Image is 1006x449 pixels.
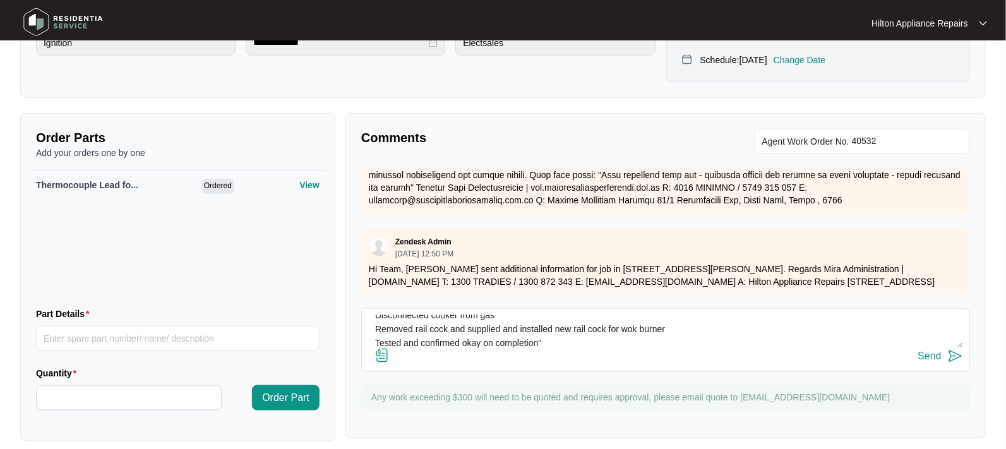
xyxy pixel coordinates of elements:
div: Send [918,350,942,362]
button: Send [918,348,963,365]
p: [DATE] 12:50 PM [395,250,453,258]
input: Part Details [36,326,320,351]
p: View [299,179,320,191]
p: Zendesk Admin [395,237,452,247]
p: Add your orders one by one [36,147,320,159]
span: Thermocouple Lead fo... [36,180,138,190]
p: Hi Team, [PERSON_NAME] sent additional information for job in [STREET_ADDRESS][PERSON_NAME]. Rega... [369,263,962,288]
img: dropdown arrow [979,20,987,27]
p: Comments [361,129,657,147]
p: Schedule: [DATE] [700,54,767,66]
label: Quantity [36,367,81,380]
button: Order Part [252,385,320,410]
span: Order Part [262,390,309,405]
p: Order Parts [36,129,320,147]
input: Quantity [37,386,221,410]
span: Ordered [201,179,234,194]
label: Part Details [36,308,95,320]
span: Agent Work Order No. [762,134,849,149]
textarea: Gas Tech Notes: "REPORTED ISSUE: burner flame not working on wok burner Removed top of cooktop to... [368,315,963,348]
img: user.svg [369,237,388,256]
img: file-attachment-doc.svg [374,348,390,363]
p: Any work exceeding $300 will need to be quoted and requires approval, please email quote to [EMAI... [371,391,964,404]
input: Add Agent Work Order No. [852,134,962,149]
p: Change Date [774,54,826,66]
img: send-icon.svg [948,349,963,364]
img: map-pin [681,54,693,65]
p: Hilton Appliance Repairs [871,17,968,30]
img: residentia service logo [19,3,107,41]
